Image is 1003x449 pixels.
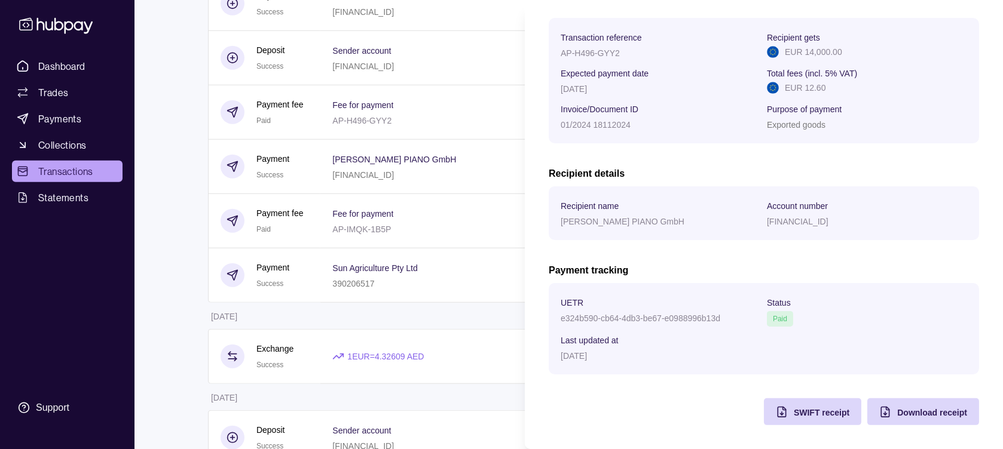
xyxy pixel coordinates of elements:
[561,351,587,361] p: [DATE]
[767,120,825,130] p: Exported goods
[897,408,967,417] span: Download receipt
[561,120,631,130] p: 01/2024 18112024
[764,398,861,425] button: SWIFT receipt
[767,217,828,226] p: [FINANCIAL_ID]
[767,33,820,42] p: Recipient gets
[549,264,979,277] h2: Payment tracking
[561,33,642,42] p: Transaction reference
[785,45,842,59] p: EUR 14,000.00
[561,69,649,78] p: Expected payment date
[794,408,849,417] span: SWIFT receipt
[767,69,857,78] p: Total fees (incl. 5% VAT)
[561,104,638,114] p: Invoice/Document ID
[561,313,720,323] p: e324b590-cb64-4db3-be67-e0988996b13d
[785,81,825,94] p: EUR 12.60
[767,104,842,114] p: Purpose of payment
[767,298,791,307] p: Status
[561,336,619,345] p: Last updated at
[549,167,979,180] h2: Recipient details
[561,298,583,307] p: UETR
[561,201,619,211] p: Recipient name
[561,217,684,226] p: [PERSON_NAME] PIANO GmbH
[773,315,787,323] span: Paid
[561,48,620,58] p: AP-H496-GYY2
[867,398,979,425] button: Download receipt
[767,201,828,211] p: Account number
[767,82,779,94] img: eu
[767,46,779,58] img: eu
[561,84,587,94] p: [DATE]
